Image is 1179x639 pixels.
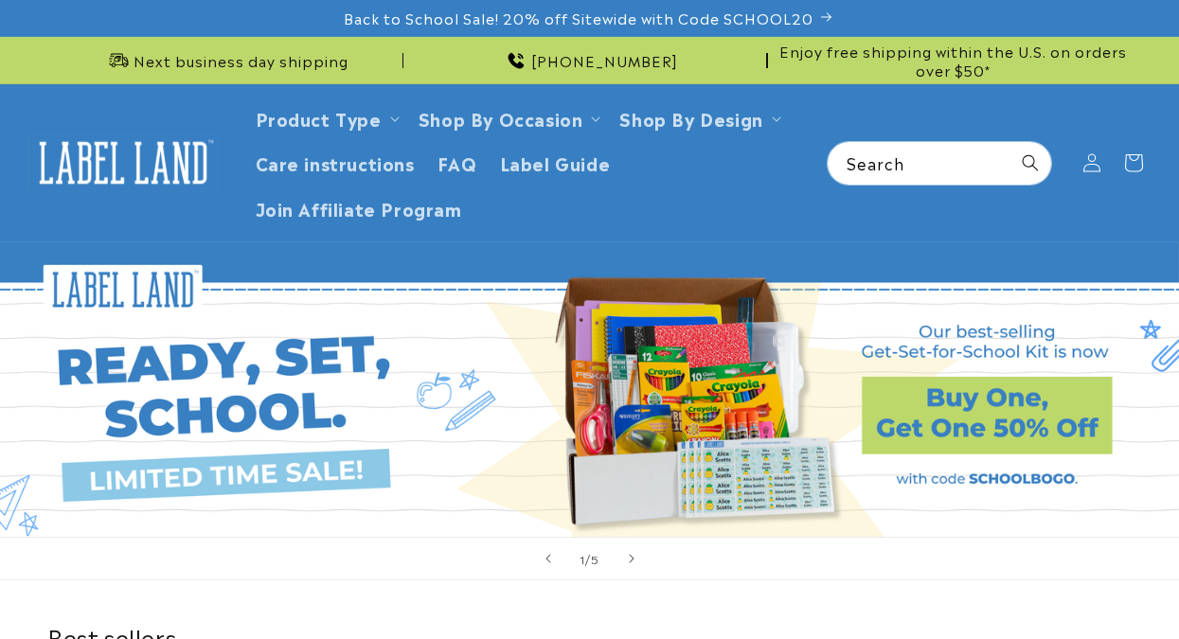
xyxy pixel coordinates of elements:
div: Announcement [411,37,767,83]
a: Product Type [256,105,382,131]
summary: Product Type [244,96,407,140]
a: Join Affiliate Program [244,186,473,230]
summary: Shop By Design [608,96,788,140]
span: 5 [591,549,599,568]
summary: Shop By Occasion [407,96,609,140]
span: Shop By Occasion [419,107,583,129]
a: Label Land [22,126,225,199]
a: FAQ [426,140,489,185]
span: Join Affiliate Program [256,197,462,219]
button: Search [1009,142,1051,184]
span: [PHONE_NUMBER] [531,51,678,70]
a: Label Guide [489,140,622,185]
button: Previous slide [527,538,569,579]
div: Announcement [776,37,1132,83]
span: Enjoy free shipping within the U.S. on orders over $50* [776,42,1132,79]
span: Label Guide [500,151,611,173]
span: Next business day shipping [134,51,348,70]
span: FAQ [438,151,477,173]
span: 1 [580,549,585,568]
a: Care instructions [244,140,426,185]
div: Announcement [47,37,403,83]
a: Shop By Design [619,105,762,131]
span: / [585,549,591,568]
button: Next slide [611,538,652,579]
span: Back to School Sale! 20% off Sitewide with Code SCHOOL20 [344,9,813,27]
span: Care instructions [256,151,415,173]
img: Label Land [28,133,218,192]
